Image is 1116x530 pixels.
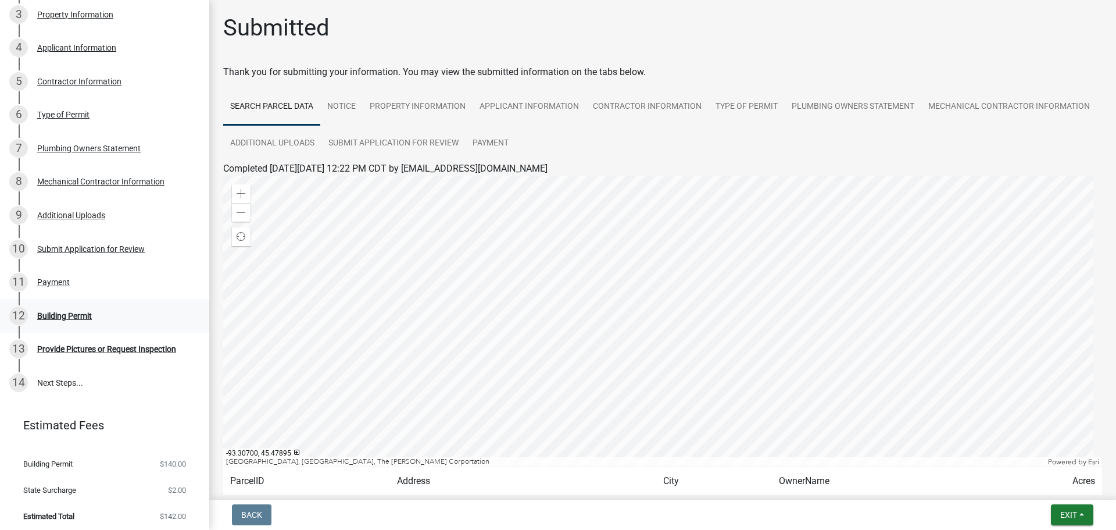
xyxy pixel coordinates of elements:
div: Provide Pictures or Request Inspection [37,345,176,353]
div: Find my location [232,227,251,246]
a: Type of Permit [709,88,785,126]
td: Address [390,467,657,496]
td: ParcelID [223,467,390,496]
a: Esri [1088,458,1099,466]
div: Powered by [1045,457,1102,467]
div: Mechanical Contractor Information [37,177,164,186]
a: Submit Application for Review [321,125,466,162]
button: Back [232,504,271,525]
span: $140.00 [160,460,186,468]
span: State Surcharge [23,486,76,494]
a: Payment [466,125,516,162]
div: Contractor Information [37,77,121,86]
div: Additional Uploads [37,211,105,219]
div: Property Information [37,10,113,19]
div: [GEOGRAPHIC_DATA], [GEOGRAPHIC_DATA], The [PERSON_NAME] Corportation [223,457,1045,467]
span: Back [241,510,262,520]
div: Thank you for submitting your information. You may view the submitted information on the tabs below. [223,65,1102,79]
a: Applicant Information [473,88,586,126]
span: Exit [1060,510,1077,520]
div: Submit Application for Review [37,245,145,253]
div: 11 [9,273,28,291]
div: Type of Permit [37,111,90,119]
td: City [656,467,772,496]
span: Building Permit [23,460,73,468]
a: Notice [320,88,363,126]
span: $2.00 [168,486,186,494]
td: OwnerName [772,467,1000,496]
a: Property Information [363,88,473,126]
div: 6 [9,105,28,124]
div: 4 [9,38,28,57]
span: Completed [DATE][DATE] 12:22 PM CDT by [EMAIL_ADDRESS][DOMAIN_NAME] [223,163,548,174]
a: Additional Uploads [223,125,321,162]
div: 9 [9,206,28,225]
div: Building Permit [37,312,92,320]
a: Search Parcel Data [223,88,320,126]
div: Payment [37,278,70,286]
div: 10 [9,240,28,258]
span: Estimated Total [23,513,74,520]
div: 3 [9,5,28,24]
a: Contractor Information [586,88,709,126]
div: 14 [9,374,28,392]
div: Zoom in [232,184,251,203]
span: $142.00 [160,513,186,520]
button: Exit [1051,504,1093,525]
div: Zoom out [232,203,251,222]
a: Mechanical Contractor Information [921,88,1097,126]
div: 5 [9,72,28,91]
div: 13 [9,340,28,358]
div: 8 [9,172,28,191]
td: Acres [1000,467,1102,496]
div: Plumbing Owners Statement [37,144,141,152]
div: 7 [9,139,28,158]
a: Plumbing Owners Statement [785,88,921,126]
div: Applicant Information [37,44,116,52]
h1: Submitted [223,14,330,42]
a: Estimated Fees [9,414,191,437]
div: 12 [9,307,28,325]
